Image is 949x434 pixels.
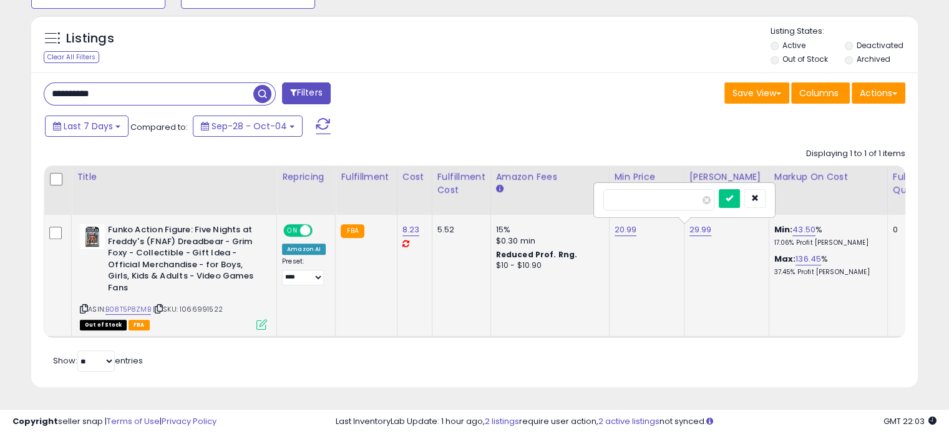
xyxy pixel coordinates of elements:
span: FBA [129,320,150,330]
a: 136.45 [796,253,821,265]
div: Markup on Cost [774,170,882,184]
span: Sep-28 - Oct-04 [212,120,287,132]
span: ON [285,225,300,236]
a: 20.99 [615,224,637,236]
div: Cost [402,170,427,184]
div: [PERSON_NAME] [689,170,764,184]
div: seller snap | | [12,416,217,428]
label: Deactivated [856,40,903,51]
div: $0.30 min [496,235,600,247]
div: % [774,224,878,247]
span: All listings that are currently out of stock and unavailable for purchase on Amazon [80,320,127,330]
p: 17.06% Profit [PERSON_NAME] [774,239,878,247]
span: 2025-10-12 22:03 GMT [883,415,937,427]
button: Columns [791,82,850,104]
div: Clear All Filters [44,51,99,63]
div: Fulfillment [341,170,391,184]
span: Last 7 Days [64,120,113,132]
b: Funko Action Figure: Five Nights at Freddy's (FNAF) Dreadbear - Grim Foxy - Collectible - Gift Id... [108,224,260,297]
div: Amazon Fees [496,170,604,184]
button: Sep-28 - Oct-04 [193,116,303,137]
img: 51a8KWRJ7ZL._SL40_.jpg [80,224,105,249]
small: FBA [341,224,364,238]
div: Preset: [282,257,326,285]
div: Title [77,170,271,184]
a: 2 active listings [598,415,659,427]
div: % [774,254,878,277]
span: Columns [799,87,839,99]
p: 37.45% Profit [PERSON_NAME] [774,268,878,277]
strong: Copyright [12,415,58,427]
p: Listing States: [771,26,918,37]
small: Amazon Fees. [496,184,504,195]
div: Amazon AI [282,244,326,255]
b: Min: [774,224,793,235]
button: Actions [852,82,905,104]
a: 2 listings [485,415,519,427]
div: 15% [496,224,600,235]
a: 43.50 [792,224,815,236]
span: | SKU: 1066991522 [153,304,223,314]
label: Archived [856,54,890,64]
button: Last 7 Days [45,116,129,137]
a: Privacy Policy [162,415,217,427]
div: Repricing [282,170,330,184]
a: Terms of Use [107,415,160,427]
h5: Listings [66,30,114,47]
div: Displaying 1 to 1 of 1 items [806,148,905,160]
div: $10 - $10.90 [496,260,600,271]
div: Min Price [615,170,679,184]
label: Active [782,40,805,51]
div: Last InventoryLab Update: 1 hour ago, require user action, not synced. [336,416,937,428]
div: 5.52 [437,224,481,235]
div: Fulfillable Quantity [893,170,936,197]
b: Reduced Prof. Rng. [496,249,578,260]
span: OFF [311,225,331,236]
a: 29.99 [689,224,712,236]
button: Save View [724,82,789,104]
b: Max: [774,253,796,265]
div: Fulfillment Cost [437,170,485,197]
div: ASIN: [80,224,267,328]
button: Filters [282,82,331,104]
a: B08T5P8ZMB [105,304,151,315]
th: The percentage added to the cost of goods (COGS) that forms the calculator for Min & Max prices. [769,165,887,215]
span: Compared to: [130,121,188,133]
label: Out of Stock [782,54,828,64]
div: 0 [893,224,932,235]
a: 8.23 [402,224,420,236]
span: Show: entries [53,355,143,367]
